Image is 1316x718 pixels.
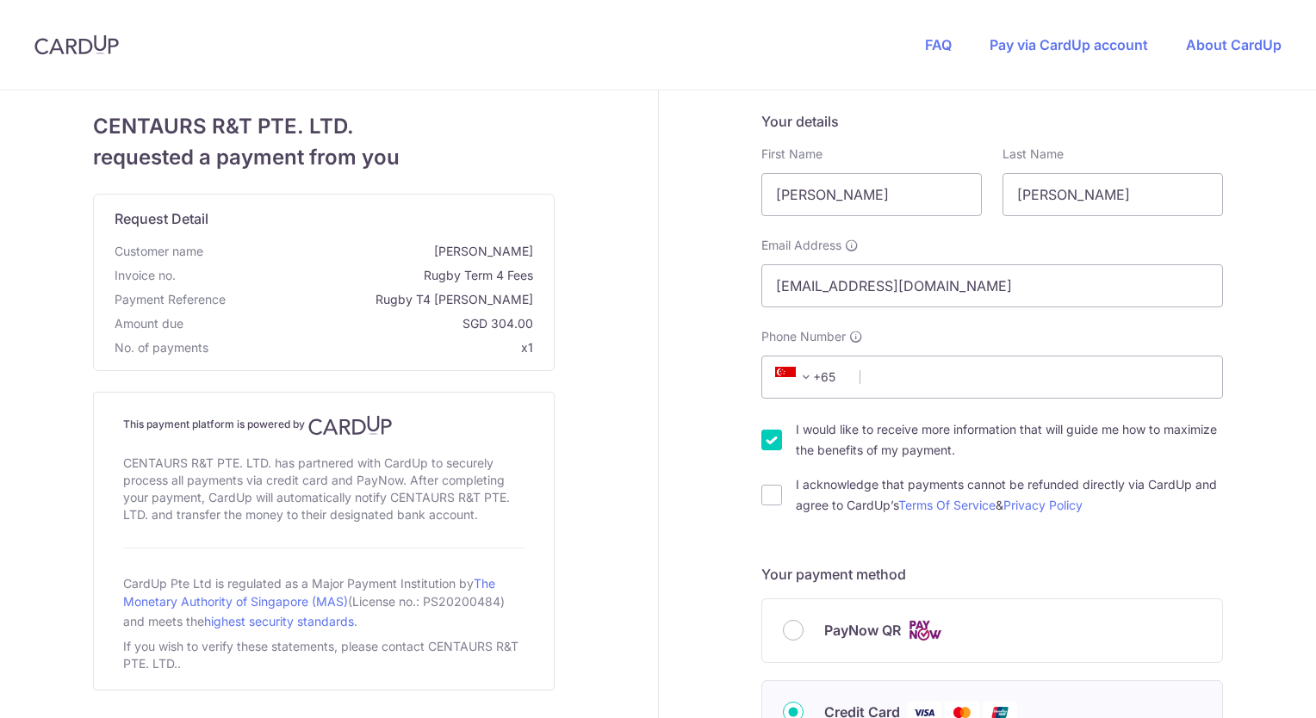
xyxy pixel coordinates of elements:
span: +65 [770,367,847,387]
span: translation missing: en.request_detail [115,210,208,227]
label: I would like to receive more information that will guide me how to maximize the benefits of my pa... [796,419,1223,461]
label: I acknowledge that payments cannot be refunded directly via CardUp and agree to CardUp’s & [796,474,1223,516]
span: Invoice no. [115,267,176,284]
input: Last name [1003,173,1223,216]
span: No. of payments [115,339,208,356]
div: CENTAURS R&T PTE. LTD. has partnered with CardUp to securely process all payments via credit card... [123,451,525,527]
div: If you wish to verify these statements, please contact CENTAURS R&T PTE. LTD.. [123,634,525,676]
a: Pay via CardUp account [990,36,1148,53]
span: CENTAURS R&T PTE. LTD. [93,111,555,142]
div: PayNow QR Cards logo [783,620,1201,641]
div: CardUp Pte Ltd is regulated as a Major Payment Institution by (License no.: PS20200484) and meets... [123,569,525,634]
span: Rugby Term 4 Fees [183,267,533,284]
span: Amount due [115,315,183,332]
span: Email Address [761,237,841,254]
img: Cards logo [908,620,942,641]
a: FAQ [925,36,952,53]
input: Email address [761,264,1223,307]
span: Rugby T4 [PERSON_NAME] [233,291,533,308]
span: Customer name [115,243,203,260]
a: Privacy Policy [1003,498,1083,512]
a: Terms Of Service [898,498,996,512]
span: translation missing: en.payment_reference [115,292,226,306]
img: CardUp [34,34,119,55]
img: CardUp [308,415,393,436]
label: First Name [761,145,822,163]
h5: Your details [761,111,1223,132]
h5: Your payment method [761,564,1223,585]
span: SGD 304.00 [190,315,533,332]
input: First name [761,173,982,216]
label: Last Name [1003,145,1064,163]
h4: This payment platform is powered by [123,415,525,436]
span: x1 [521,340,533,355]
span: PayNow QR [824,620,901,641]
span: requested a payment from you [93,142,555,173]
a: About CardUp [1186,36,1282,53]
span: [PERSON_NAME] [210,243,533,260]
a: highest security standards [204,614,354,628]
span: +65 [775,367,816,387]
span: Phone Number [761,328,846,345]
